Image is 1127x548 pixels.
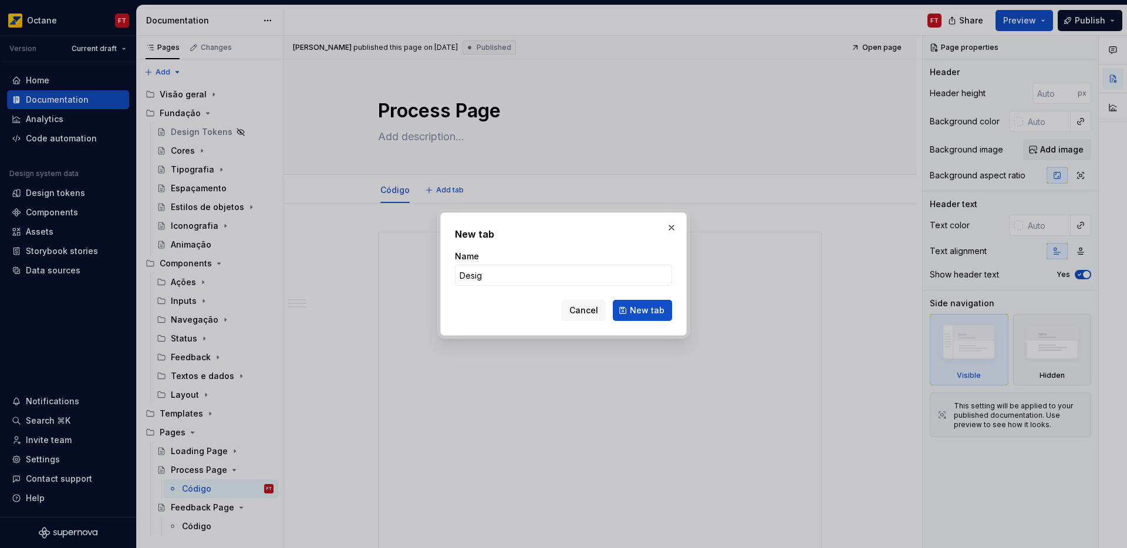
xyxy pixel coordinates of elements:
[630,305,664,316] span: New tab
[613,300,672,321] button: New tab
[455,251,479,262] label: Name
[455,227,672,241] h2: New tab
[569,305,598,316] span: Cancel
[562,300,606,321] button: Cancel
